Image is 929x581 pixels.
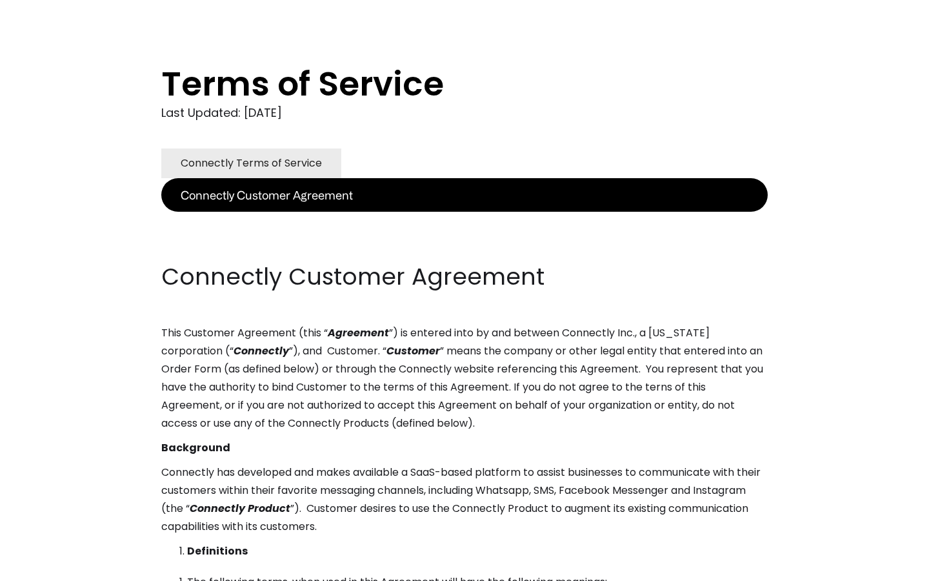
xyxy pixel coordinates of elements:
[161,261,768,293] h2: Connectly Customer Agreement
[187,544,248,558] strong: Definitions
[161,212,768,230] p: ‍
[181,154,322,172] div: Connectly Terms of Service
[181,186,353,204] div: Connectly Customer Agreement
[161,440,230,455] strong: Background
[234,343,289,358] em: Connectly
[26,558,77,576] ul: Language list
[161,236,768,254] p: ‍
[161,65,716,103] h1: Terms of Service
[13,557,77,576] aside: Language selected: English
[161,464,768,536] p: Connectly has developed and makes available a SaaS-based platform to assist businesses to communi...
[386,343,440,358] em: Customer
[161,324,768,433] p: This Customer Agreement (this “ ”) is entered into by and between Connectly Inc., a [US_STATE] co...
[161,103,768,123] div: Last Updated: [DATE]
[190,501,290,516] em: Connectly Product
[328,325,389,340] em: Agreement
